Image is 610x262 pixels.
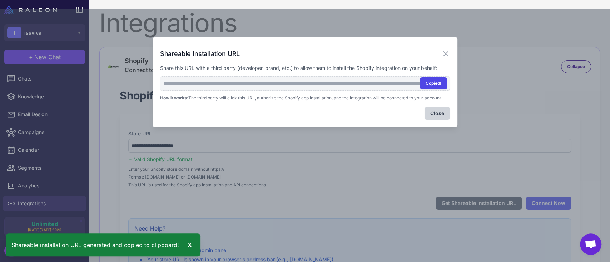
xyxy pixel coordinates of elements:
button: Close [425,107,450,120]
button: Copied! [420,77,447,89]
a: Raleon Logo [4,6,60,14]
img: Raleon Logo [4,6,57,14]
h3: Shareable Installation URL [160,49,240,58]
p: The third party will click this URL, authorize the Shopify app installation, and the integration ... [160,95,450,101]
div: X [185,239,195,251]
p: Share this URL with a third party (developer, brand, etc.) to allow them to install the Shopify i... [160,64,450,72]
a: Open chat [580,233,601,255]
strong: How it works: [160,95,188,101]
div: Shareable installation URL generated and copied to clipboard! [6,233,200,256]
